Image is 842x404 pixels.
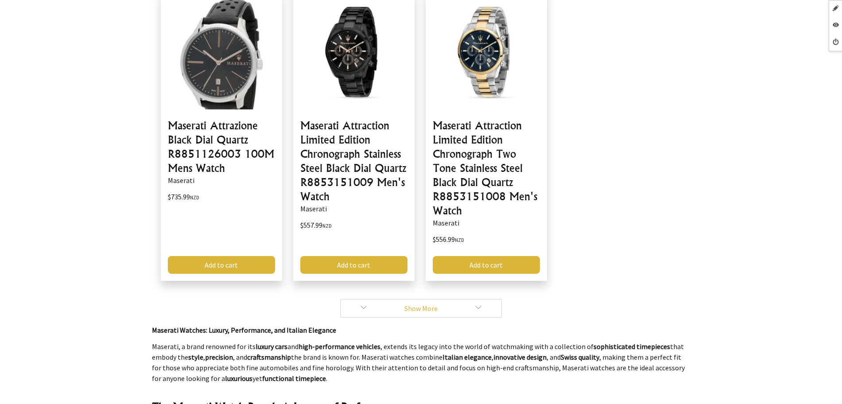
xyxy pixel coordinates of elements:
strong: innovative design [493,353,547,361]
strong: precision [205,353,233,361]
strong: luxury cars [256,342,287,351]
strong: Swiss quality [561,353,599,361]
a: Add to cart [168,256,275,274]
p: Maserati, a brand renowned for its and , extends its legacy into the world of watchmaking with a ... [152,341,691,384]
a: Show More [340,299,502,318]
strong: high-performance vehicles [299,342,380,351]
a: Add to cart [300,256,407,274]
strong: style [188,353,203,361]
strong: craftsmanship [247,353,291,361]
a: Add to cart [433,256,540,274]
strong: functional timepiece [262,374,326,383]
strong: luxurious [225,374,252,383]
strong: Maserati Watches: Luxury, Performance, and Italian Elegance [152,326,336,334]
strong: Italian elegance [442,353,492,361]
strong: sophisticated timepieces [594,342,670,351]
